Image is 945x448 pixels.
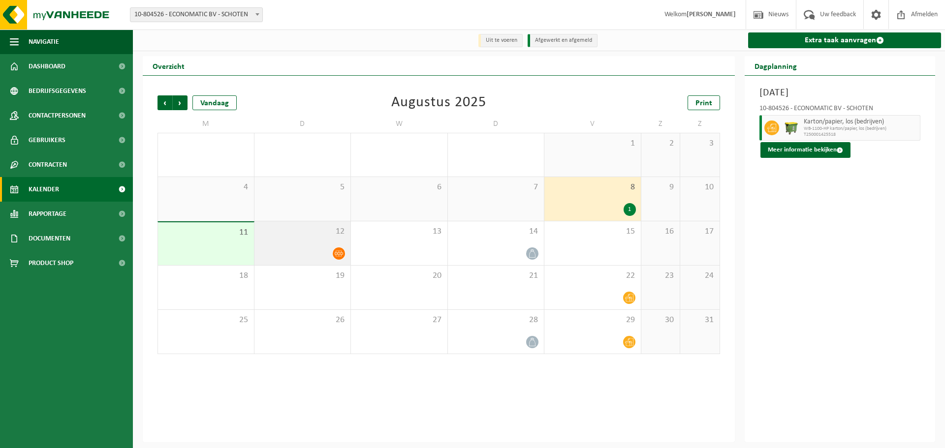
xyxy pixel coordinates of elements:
span: Dashboard [29,54,65,79]
span: 15 [549,226,636,237]
span: Product Shop [29,251,73,275]
span: 8 [549,182,636,193]
span: Contracten [29,152,67,177]
span: 31 [453,138,539,149]
span: 9 [646,182,675,193]
span: 10 [685,182,714,193]
h2: Dagplanning [745,56,807,75]
span: 26 [259,315,346,326]
td: V [544,115,641,133]
span: Rapportage [29,202,66,226]
a: Print [688,95,720,110]
span: 21 [453,270,539,281]
span: 24 [685,270,714,281]
span: 13 [356,226,442,237]
span: 25 [163,315,249,326]
span: 28 [163,138,249,149]
span: Documenten [29,226,70,251]
span: 27 [356,315,442,326]
span: Navigatie [29,30,59,54]
td: D [254,115,351,133]
td: D [448,115,545,133]
span: 10-804526 - ECONOMATIC BV - SCHOTEN [130,7,263,22]
li: Uit te voeren [478,34,523,47]
span: 11 [163,227,249,238]
span: 6 [356,182,442,193]
span: 31 [685,315,714,326]
span: 12 [259,226,346,237]
span: 2 [646,138,675,149]
span: 30 [646,315,675,326]
td: W [351,115,448,133]
div: 1 [624,203,636,216]
span: Kalender [29,177,59,202]
span: 10-804526 - ECONOMATIC BV - SCHOTEN [130,8,262,22]
span: 29 [259,138,346,149]
span: 30 [356,138,442,149]
span: Contactpersonen [29,103,86,128]
h2: Overzicht [143,56,194,75]
a: Extra taak aanvragen [748,32,942,48]
li: Afgewerkt en afgemeld [528,34,598,47]
div: Augustus 2025 [391,95,486,110]
span: 7 [453,182,539,193]
td: M [157,115,254,133]
span: 28 [453,315,539,326]
span: 20 [356,270,442,281]
span: 16 [646,226,675,237]
span: Bedrijfsgegevens [29,79,86,103]
img: WB-1100-HPE-GN-50 [784,120,799,135]
span: 17 [685,226,714,237]
span: 1 [549,138,636,149]
div: Vandaag [192,95,237,110]
td: Z [680,115,720,133]
button: Meer informatie bekijken [760,142,850,158]
span: 29 [549,315,636,326]
span: 4 [163,182,249,193]
span: Karton/papier, los (bedrijven) [804,118,918,126]
span: Gebruikers [29,128,65,152]
span: Volgende [173,95,188,110]
td: Z [641,115,681,133]
span: 14 [453,226,539,237]
span: 18 [163,270,249,281]
strong: [PERSON_NAME] [687,11,736,18]
span: 22 [549,270,636,281]
span: T250001425518 [804,132,918,138]
span: 5 [259,182,346,193]
h3: [DATE] [759,86,921,100]
span: WB-1100-HP karton/papier, los (bedrijven) [804,126,918,132]
span: 23 [646,270,675,281]
span: Vorige [157,95,172,110]
span: 3 [685,138,714,149]
span: Print [695,99,712,107]
span: 19 [259,270,346,281]
div: 10-804526 - ECONOMATIC BV - SCHOTEN [759,105,921,115]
